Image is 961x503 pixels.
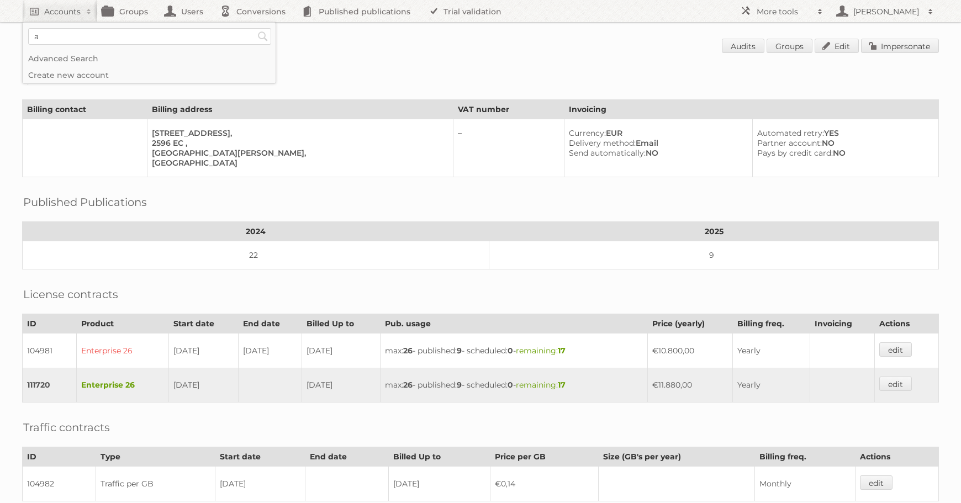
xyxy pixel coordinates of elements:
[215,447,305,467] th: Start date
[23,368,77,403] td: 111720
[302,314,381,333] th: Billed Up to
[490,467,598,501] td: €0,14
[767,39,812,53] a: Groups
[96,467,215,501] td: Traffic per GB
[508,380,513,390] strong: 0
[516,346,566,356] span: remaining:
[648,368,733,403] td: €11.880,00
[388,447,490,467] th: Billed Up to
[598,447,754,467] th: Size (GB's per year)
[569,148,646,158] span: Send automatically:
[380,333,647,368] td: max: - published: - scheduled: -
[388,467,490,501] td: [DATE]
[23,100,147,119] th: Billing contact
[569,138,636,148] span: Delivery method:
[23,447,96,467] th: ID
[169,333,238,368] td: [DATE]
[255,28,271,45] input: Search
[569,138,743,148] div: Email
[569,128,743,138] div: EUR
[44,6,81,17] h2: Accounts
[238,333,302,368] td: [DATE]
[754,467,856,501] td: Monthly
[76,333,169,368] td: Enterprise 26
[23,314,77,333] th: ID
[757,148,833,158] span: Pays by credit card:
[76,368,169,403] td: Enterprise 26
[564,100,938,119] th: Invoicing
[23,50,276,67] a: Advanced Search
[757,138,930,148] div: NO
[815,39,859,53] a: Edit
[508,346,513,356] strong: 0
[152,148,444,158] div: [GEOGRAPHIC_DATA][PERSON_NAME],
[810,314,875,333] th: Invoicing
[215,467,305,501] td: [DATE]
[879,377,912,391] a: edit
[558,380,566,390] strong: 17
[569,128,606,138] span: Currency:
[757,128,930,138] div: YES
[490,447,598,467] th: Price per GB
[23,333,77,368] td: 104981
[302,333,381,368] td: [DATE]
[23,286,118,303] h2: License contracts
[722,39,764,53] a: Audits
[875,314,939,333] th: Actions
[757,138,822,148] span: Partner account:
[152,158,444,168] div: [GEOGRAPHIC_DATA]
[147,100,453,119] th: Billing address
[23,67,276,83] a: Create new account
[489,222,939,241] th: 2025
[22,39,939,55] h1: Account 87755: ANWB Kampeerkampioen
[23,419,110,436] h2: Traffic contracts
[558,346,566,356] strong: 17
[516,380,566,390] span: remaining:
[152,128,444,138] div: [STREET_ADDRESS],
[569,148,743,158] div: NO
[757,6,812,17] h2: More tools
[453,100,564,119] th: VAT number
[648,333,733,368] td: €10.800,00
[76,314,169,333] th: Product
[754,447,856,467] th: Billing freq.
[169,368,238,403] td: [DATE]
[648,314,733,333] th: Price (yearly)
[489,241,939,269] td: 9
[757,148,930,158] div: NO
[861,39,939,53] a: Impersonate
[23,467,96,501] td: 104982
[457,380,462,390] strong: 9
[23,222,489,241] th: 2024
[856,447,939,467] th: Actions
[733,368,810,403] td: Yearly
[851,6,922,17] h2: [PERSON_NAME]
[23,241,489,269] td: 22
[453,119,564,177] td: –
[380,314,647,333] th: Pub. usage
[380,368,647,403] td: max: - published: - scheduled: -
[302,368,381,403] td: [DATE]
[152,138,444,148] div: 2596 EC ,
[403,346,413,356] strong: 26
[733,333,810,368] td: Yearly
[879,342,912,357] a: edit
[305,447,388,467] th: End date
[403,380,413,390] strong: 26
[860,475,893,490] a: edit
[169,314,238,333] th: Start date
[96,447,215,467] th: Type
[757,128,824,138] span: Automated retry:
[23,194,147,210] h2: Published Publications
[238,314,302,333] th: End date
[457,346,462,356] strong: 9
[733,314,810,333] th: Billing freq.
